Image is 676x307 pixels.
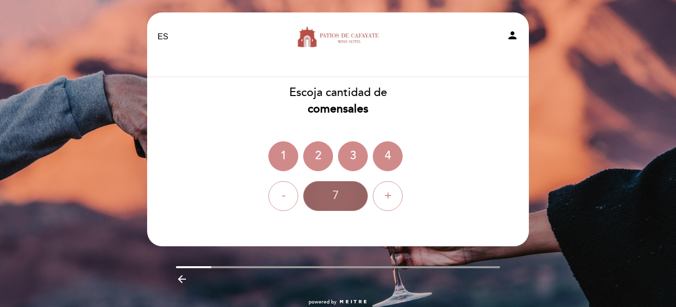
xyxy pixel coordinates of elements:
[268,181,298,211] div: -
[268,141,298,171] div: 1
[147,85,529,117] div: Escoja cantidad de
[373,141,403,171] div: 4
[338,141,368,171] div: 3
[276,23,400,51] a: Restaurante [GEOGRAPHIC_DATA][PERSON_NAME] - Patios de Cafayate
[303,141,333,171] div: 2
[339,300,367,305] img: MEITRE
[507,29,518,41] i: person
[309,299,337,306] span: powered by
[309,299,367,306] a: powered by
[373,181,403,211] div: +
[507,29,518,45] button: person
[308,102,368,116] b: comensales
[176,273,188,285] i: arrow_backward
[303,181,368,211] div: 7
